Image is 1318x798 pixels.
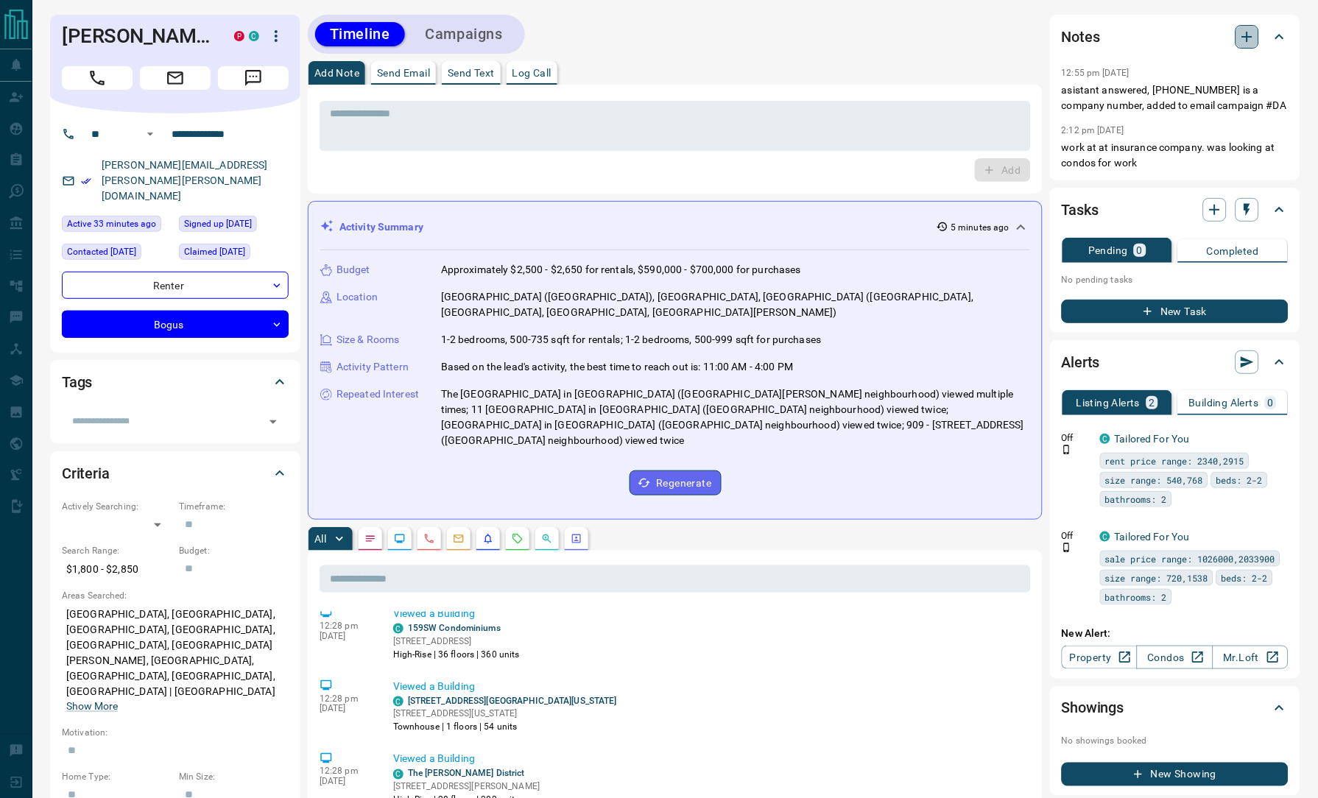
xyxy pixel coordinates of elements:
[179,771,289,784] p: Min Size:
[364,533,376,545] svg: Notes
[62,272,289,299] div: Renter
[249,31,259,41] div: condos.ca
[512,533,524,545] svg: Requests
[1062,269,1289,291] p: No pending tasks
[320,704,371,714] p: [DATE]
[512,68,551,78] p: Log Call
[1062,300,1289,323] button: New Task
[1062,691,1289,726] div: Showings
[62,544,172,557] p: Search Range:
[1062,646,1138,669] a: Property
[179,216,289,236] div: Mon Nov 29 2021
[234,31,244,41] div: property.ca
[62,462,110,485] h2: Criteria
[336,289,378,305] p: Location
[1062,140,1289,171] p: work at at insurance company. was looking at condos for work
[1105,590,1167,604] span: bathrooms: 2
[336,359,409,375] p: Activity Pattern
[1105,492,1167,506] span: bathrooms: 2
[1062,192,1289,227] div: Tasks
[1213,646,1289,669] a: Mr.Loft
[1105,551,1275,566] span: sale price range: 1026000,2033900
[393,606,1025,621] p: Viewed a Building
[377,68,430,78] p: Send Email
[441,262,801,278] p: Approximately $2,500 - $2,650 for rentals, $590,000 - $700,000 for purchases
[393,624,403,634] div: condos.ca
[184,216,252,231] span: Signed up [DATE]
[448,68,495,78] p: Send Text
[339,219,423,235] p: Activity Summary
[179,500,289,513] p: Timeframe:
[1062,445,1072,455] svg: Push Notification Only
[393,679,1025,694] p: Viewed a Building
[1062,529,1091,543] p: Off
[441,289,1030,320] p: [GEOGRAPHIC_DATA] ([GEOGRAPHIC_DATA]), [GEOGRAPHIC_DATA], [GEOGRAPHIC_DATA] ([GEOGRAPHIC_DATA], [...
[951,221,1009,234] p: 5 minutes ago
[336,332,400,347] p: Size & Rooms
[482,533,494,545] svg: Listing Alerts
[1216,473,1263,487] span: beds: 2-2
[62,311,289,338] div: Bogus
[1062,19,1289,54] div: Notes
[393,696,403,707] div: condos.ca
[263,412,283,432] button: Open
[1207,246,1259,256] p: Completed
[1268,398,1274,408] p: 0
[408,769,525,779] a: The [PERSON_NAME] District
[62,456,289,491] div: Criteria
[1062,25,1100,49] h2: Notes
[336,386,419,402] p: Repeated Interest
[1062,68,1130,78] p: 12:55 pm [DATE]
[140,66,211,90] span: Email
[393,780,540,794] p: [STREET_ADDRESS][PERSON_NAME]
[1062,543,1072,553] svg: Push Notification Only
[336,262,370,278] p: Budget
[320,777,371,787] p: [DATE]
[320,693,371,704] p: 12:28 pm
[1115,433,1190,445] a: Tailored For You
[320,766,371,777] p: 12:28 pm
[393,769,403,780] div: condos.ca
[423,533,435,545] svg: Calls
[314,534,326,544] p: All
[62,66,133,90] span: Call
[1062,350,1100,374] h2: Alerts
[62,771,172,784] p: Home Type:
[1189,398,1259,408] p: Building Alerts
[1062,626,1289,641] p: New Alert:
[62,24,212,48] h1: [PERSON_NAME]
[441,332,822,347] p: 1-2 bedrooms, 500-735 sqft for rentals; 1-2 bedrooms, 500-999 sqft for purchases
[394,533,406,545] svg: Lead Browsing Activity
[441,359,793,375] p: Based on the lead's activity, the best time to reach out is: 11:00 AM - 4:00 PM
[1062,345,1289,380] div: Alerts
[630,470,722,495] button: Regenerate
[1062,82,1289,113] p: asistant answered, [PHONE_NUMBER] is a company number, added to email campaign #DA
[1062,696,1124,720] h2: Showings
[62,364,289,400] div: Tags
[1062,198,1099,222] h2: Tasks
[1088,245,1128,255] p: Pending
[571,533,582,545] svg: Agent Actions
[179,544,289,557] p: Budget:
[1222,571,1268,585] span: beds: 2-2
[453,533,465,545] svg: Emails
[141,125,159,143] button: Open
[315,22,405,46] button: Timeline
[67,244,136,259] span: Contacted [DATE]
[1115,531,1190,543] a: Tailored For You
[1062,125,1124,135] p: 2:12 pm [DATE]
[62,244,172,264] div: Tue Dec 19 2023
[1062,763,1289,786] button: New Showing
[320,621,371,631] p: 12:28 pm
[218,66,289,90] span: Message
[393,707,617,721] p: [STREET_ADDRESS][US_STATE]
[393,635,520,648] p: [STREET_ADDRESS]
[1062,431,1091,445] p: Off
[102,159,268,202] a: [PERSON_NAME][EMAIL_ADDRESS][PERSON_NAME][PERSON_NAME][DOMAIN_NAME]
[67,216,156,231] span: Active 33 minutes ago
[441,386,1030,448] p: The [GEOGRAPHIC_DATA] in [GEOGRAPHIC_DATA] ([GEOGRAPHIC_DATA][PERSON_NAME] neighbourhood) viewed ...
[66,699,118,715] button: Show More
[1076,398,1141,408] p: Listing Alerts
[408,696,617,706] a: [STREET_ADDRESS][GEOGRAPHIC_DATA][US_STATE]
[320,213,1030,241] div: Activity Summary5 minutes ago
